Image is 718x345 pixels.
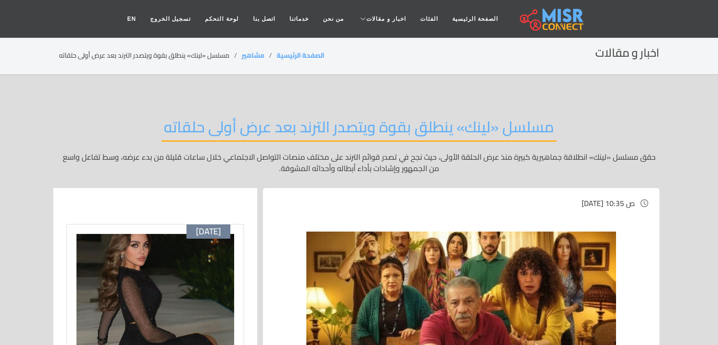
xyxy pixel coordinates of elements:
a: اتصل بنا [246,10,282,28]
span: [DATE] 10:35 ص [582,196,635,210]
a: الصفحة الرئيسية [277,49,324,61]
a: مشاهير [242,49,264,61]
h2: اخبار و مقالات [595,46,659,60]
span: [DATE] [196,226,221,237]
h2: مسلسل «لينك» ينطلق بقوة ويتصدر الترند بعد عرض أولى حلقاته [161,118,557,142]
li: مسلسل «لينك» ينطلق بقوة ويتصدر الترند بعد عرض أولى حلقاته [59,51,242,60]
span: اخبار و مقالات [366,15,406,23]
a: الصفحة الرئيسية [445,10,505,28]
a: تسجيل الخروج [143,10,198,28]
img: main.misr_connect [520,7,583,31]
a: اخبار و مقالات [351,10,413,28]
a: الفئات [413,10,445,28]
p: حقق مسلسل «لينك» انطلاقة جماهيرية كبيرة منذ عرض الحلقة الأولى، حيث نجح في تصدر قوائم الترند على م... [59,151,659,174]
a: من نحن [316,10,351,28]
a: لوحة التحكم [198,10,245,28]
a: EN [120,10,143,28]
a: خدماتنا [282,10,316,28]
